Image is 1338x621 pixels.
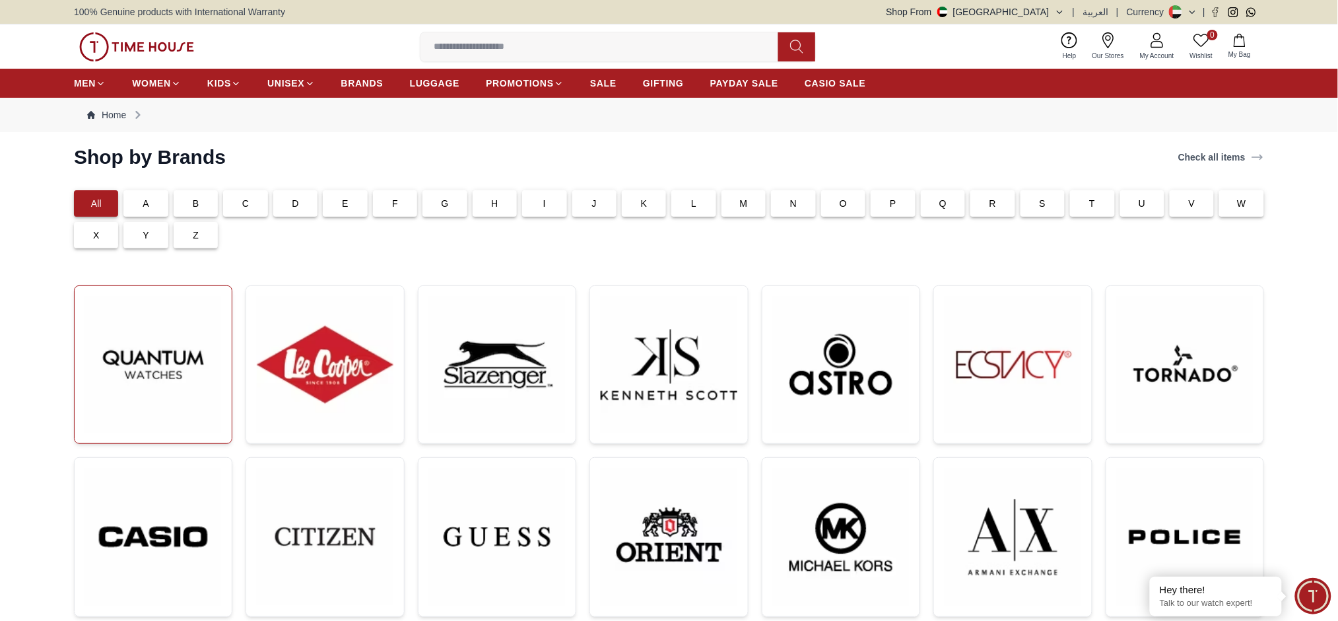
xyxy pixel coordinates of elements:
img: ... [945,297,1081,433]
a: KIDS [207,71,241,95]
span: LUGGAGE [410,77,460,90]
span: PAYDAY SALE [710,77,778,90]
img: ... [601,297,737,433]
span: CASIO SALE [805,77,866,90]
h2: Shop by Brands [74,145,226,169]
a: Home [87,108,126,122]
p: I [543,197,546,210]
button: Shop From[GEOGRAPHIC_DATA] [886,5,1065,18]
p: A [143,197,149,210]
p: W [1237,197,1246,210]
img: ... [773,468,909,606]
a: Facebook [1211,7,1221,17]
p: T [1089,197,1095,210]
div: Hey there! [1160,583,1272,597]
img: ... [1117,468,1253,606]
a: SALE [590,71,617,95]
img: ... [1117,297,1253,433]
div: Currency [1127,5,1170,18]
p: M [740,197,748,210]
span: 100% Genuine products with International Warranty [74,5,285,18]
a: PROMOTIONS [486,71,564,95]
button: My Bag [1221,31,1259,62]
p: D [292,197,298,210]
p: S [1040,197,1046,210]
a: PAYDAY SALE [710,71,778,95]
p: R [989,197,996,210]
img: ... [257,468,393,604]
span: PROMOTIONS [486,77,554,90]
p: E [342,197,349,210]
span: UNISEX [267,77,304,90]
img: ... [601,468,737,606]
span: Our Stores [1087,51,1129,61]
p: U [1139,197,1145,210]
a: LUGGAGE [410,71,460,95]
img: ... [429,297,565,433]
nav: Breadcrumb [74,98,1264,132]
p: Talk to our watch expert! [1160,598,1272,609]
p: G [441,197,448,210]
a: 0Wishlist [1182,30,1221,63]
p: Q [939,197,947,210]
span: SALE [590,77,617,90]
span: | [1073,5,1075,18]
a: Help [1055,30,1085,63]
p: Y [143,229,149,242]
span: | [1203,5,1205,18]
a: MEN [74,71,106,95]
span: GIFTING [643,77,684,90]
p: F [392,197,398,210]
a: UNISEX [267,71,314,95]
span: BRANDS [341,77,384,90]
p: K [641,197,648,210]
span: KIDS [207,77,231,90]
p: N [790,197,797,210]
span: 0 [1207,30,1218,40]
span: My Bag [1223,50,1256,59]
span: WOMEN [132,77,171,90]
p: J [592,197,597,210]
p: O [840,197,847,210]
span: MEN [74,77,96,90]
p: B [193,197,199,210]
a: Our Stores [1085,30,1132,63]
a: Check all items [1176,148,1267,166]
img: ... [85,297,221,433]
a: BRANDS [341,71,384,95]
img: United Arab Emirates [937,7,948,17]
p: Z [193,229,199,242]
p: H [491,197,498,210]
span: Help [1057,51,1082,61]
a: GIFTING [643,71,684,95]
p: All [91,197,102,210]
p: L [691,197,696,210]
p: P [890,197,896,210]
img: ... [773,297,909,433]
p: V [1189,197,1195,210]
button: العربية [1083,5,1108,18]
a: WOMEN [132,71,181,95]
img: ... [257,297,393,433]
img: ... [945,468,1081,606]
p: C [242,197,249,210]
span: My Account [1135,51,1180,61]
img: ... [85,468,221,606]
span: Wishlist [1185,51,1218,61]
img: ... [79,32,194,61]
div: Chat Widget [1295,578,1331,614]
img: ... [429,468,565,606]
a: Instagram [1228,7,1238,17]
a: Whatsapp [1246,7,1256,17]
p: X [93,229,100,242]
a: CASIO SALE [805,71,866,95]
span: | [1116,5,1119,18]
